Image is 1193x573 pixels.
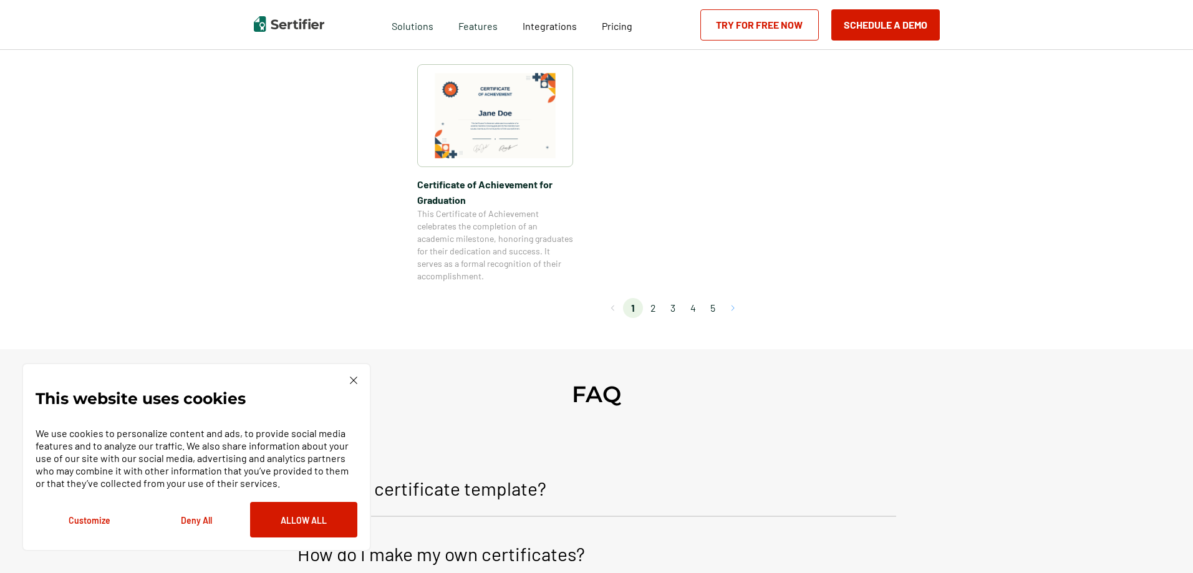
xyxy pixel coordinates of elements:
[683,298,703,318] li: page 4
[623,298,643,318] li: page 1
[297,539,585,569] p: How do I make my own certificates?
[643,298,663,318] li: page 2
[602,20,632,32] span: Pricing
[143,502,250,537] button: Deny All
[572,380,621,408] h2: FAQ
[297,473,546,503] p: What is a certificate template?
[36,427,357,489] p: We use cookies to personalize content and ads, to provide social media features and to analyze ou...
[417,176,573,208] span: Certificate of Achievement for Graduation
[723,298,743,318] button: Go to next page
[603,298,623,318] button: Go to previous page
[1131,513,1193,573] iframe: Chat Widget
[700,9,819,41] a: Try for Free Now
[458,17,498,32] span: Features
[250,502,357,537] button: Allow All
[297,464,896,517] button: What is a certificate template?
[663,298,683,318] li: page 3
[523,17,577,32] a: Integrations
[254,16,324,32] img: Sertifier | Digital Credentialing Platform
[392,17,433,32] span: Solutions
[417,64,573,282] a: Certificate of Achievement for GraduationCertificate of Achievement for GraduationThis Certificat...
[435,73,556,158] img: Certificate of Achievement for Graduation
[350,377,357,384] img: Cookie Popup Close
[703,298,723,318] li: page 5
[36,502,143,537] button: Customize
[602,17,632,32] a: Pricing
[417,208,573,282] span: This Certificate of Achievement celebrates the completion of an academic milestone, honoring grad...
[523,20,577,32] span: Integrations
[36,392,246,405] p: This website uses cookies
[831,9,940,41] button: Schedule a Demo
